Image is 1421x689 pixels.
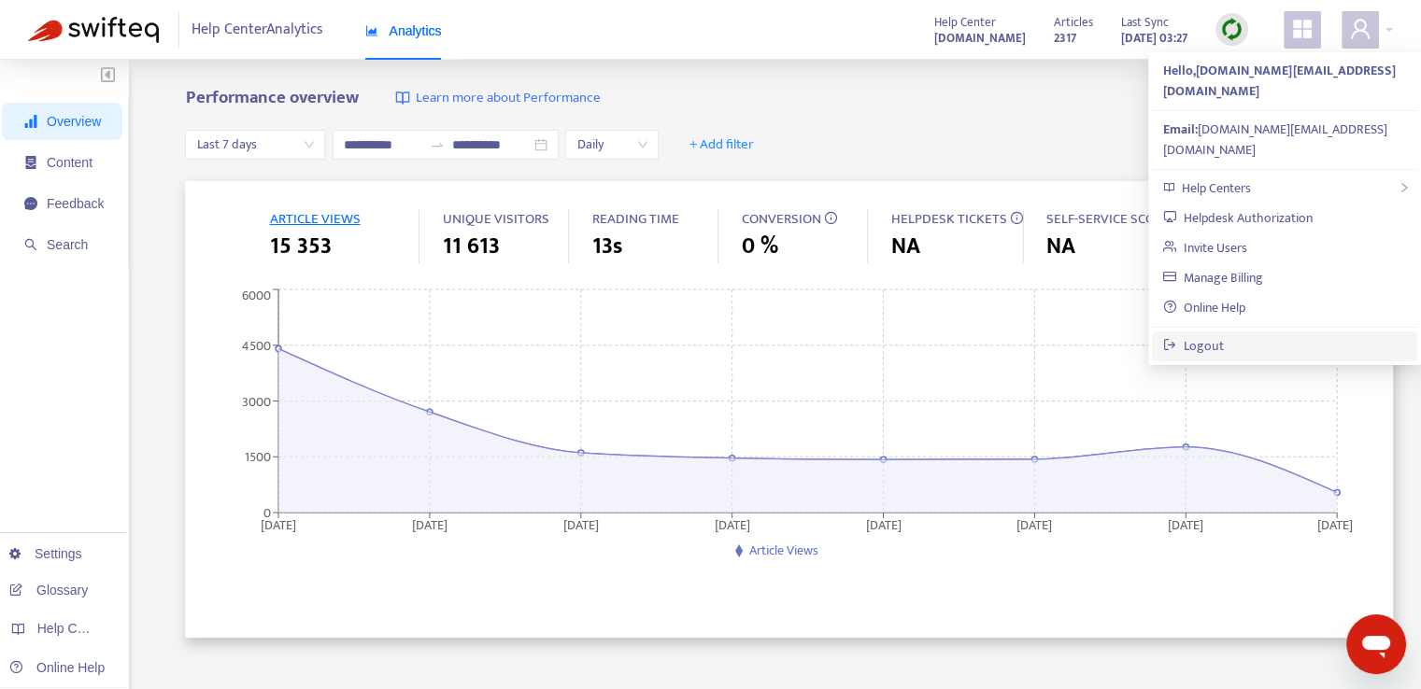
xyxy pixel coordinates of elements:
[192,12,323,48] span: Help Center Analytics
[689,134,754,156] span: + Add filter
[395,88,600,109] a: Learn more about Performance
[890,230,919,263] span: NA
[245,446,271,468] tspan: 1500
[37,621,114,636] span: Help Centers
[9,583,88,598] a: Glossary
[242,334,271,356] tspan: 4500
[442,207,548,231] span: UNIQUE VISITORS
[415,88,600,109] span: Learn more about Performance
[24,156,37,169] span: container
[741,207,820,231] span: CONVERSION
[1163,237,1247,259] a: Invite Users
[934,28,1026,49] strong: [DOMAIN_NAME]
[934,27,1026,49] a: [DOMAIN_NAME]
[412,513,448,535] tspan: [DATE]
[591,230,621,263] span: 13s
[9,546,82,561] a: Settings
[395,91,410,105] img: image-link
[934,12,996,33] span: Help Center
[269,207,360,231] span: ARTICLE VIEWS
[365,24,378,37] span: area-chart
[675,130,768,160] button: + Add filter
[263,501,271,523] tspan: 0
[1054,12,1093,33] span: Articles
[24,197,37,210] span: message
[1349,18,1371,40] span: user
[1017,513,1053,535] tspan: [DATE]
[576,131,647,159] span: Daily
[890,207,1006,231] span: HELPDESK TICKETS
[365,23,442,38] span: Analytics
[196,131,314,159] span: Last 7 days
[1163,60,1396,102] strong: Hello, [DOMAIN_NAME][EMAIL_ADDRESS][DOMAIN_NAME]
[261,513,296,535] tspan: [DATE]
[24,238,37,251] span: search
[442,230,499,263] span: 11 613
[24,115,37,128] span: signal
[269,230,331,263] span: 15 353
[242,390,271,412] tspan: 3000
[1163,335,1224,357] a: Logout
[47,237,88,252] span: Search
[430,137,445,152] span: swap-right
[1046,230,1075,263] span: NA
[1163,207,1313,229] a: Helpdesk Authorization
[9,660,105,675] a: Online Help
[1121,28,1187,49] strong: [DATE] 03:27
[1291,18,1314,40] span: appstore
[1054,28,1076,49] strong: 2317
[1220,18,1243,41] img: sync.dc5367851b00ba804db3.png
[741,230,777,263] span: 0 %
[47,155,92,170] span: Content
[715,513,750,535] tspan: [DATE]
[1169,513,1204,535] tspan: [DATE]
[1046,207,1170,231] span: SELF-SERVICE SCORE
[1346,614,1406,674] iframe: Кнопка, открывающая окно обмена сообщениями; идет разговор
[28,17,159,43] img: Swifteq
[591,207,678,231] span: READING TIME
[866,513,902,535] tspan: [DATE]
[430,137,445,152] span: to
[1163,119,1198,140] strong: Email:
[185,83,358,112] b: Performance overview
[1163,120,1406,161] div: [DOMAIN_NAME][EMAIL_ADDRESS][DOMAIN_NAME]
[47,114,101,129] span: Overview
[1121,12,1169,33] span: Last Sync
[1182,177,1251,199] span: Help Centers
[1399,182,1410,193] span: right
[1163,297,1245,318] a: Online Help
[1163,267,1263,288] a: Manage Billing
[47,196,104,211] span: Feedback
[1317,513,1353,535] tspan: [DATE]
[749,540,818,561] span: Article Views
[242,284,271,305] tspan: 6000
[563,513,599,535] tspan: [DATE]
